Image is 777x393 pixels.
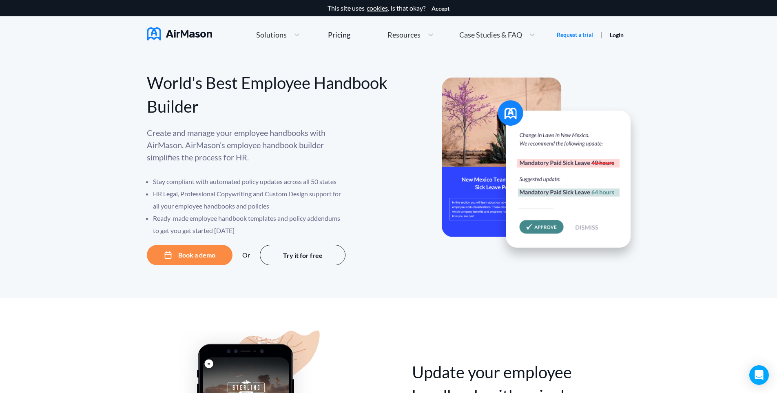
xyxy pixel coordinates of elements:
[260,245,345,265] button: Try it for free
[153,188,347,212] li: HR Legal, Professional Copywriting and Custom Design support for all your employee handbooks and ...
[610,31,624,38] a: Login
[432,5,449,12] button: Accept cookies
[147,27,212,40] img: AirMason Logo
[749,365,769,385] div: Open Intercom Messenger
[557,31,593,39] a: Request a trial
[147,127,347,163] p: Create and manage your employee handbooks with AirMason. AirMason’s employee handbook builder sim...
[153,175,347,188] li: Stay compliant with automated policy updates across all 50 states
[387,31,421,38] span: Resources
[328,31,350,38] div: Pricing
[459,31,522,38] span: Case Studies & FAQ
[153,212,347,237] li: Ready-made employee handbook templates and policy addendums to get you get started [DATE]
[328,27,350,42] a: Pricing
[256,31,287,38] span: Solutions
[367,4,388,12] a: cookies
[442,78,642,265] img: hero-banner
[147,71,389,118] div: World's Best Employee Handbook Builder
[600,31,602,38] span: |
[147,245,232,265] button: Book a demo
[242,251,250,259] div: Or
